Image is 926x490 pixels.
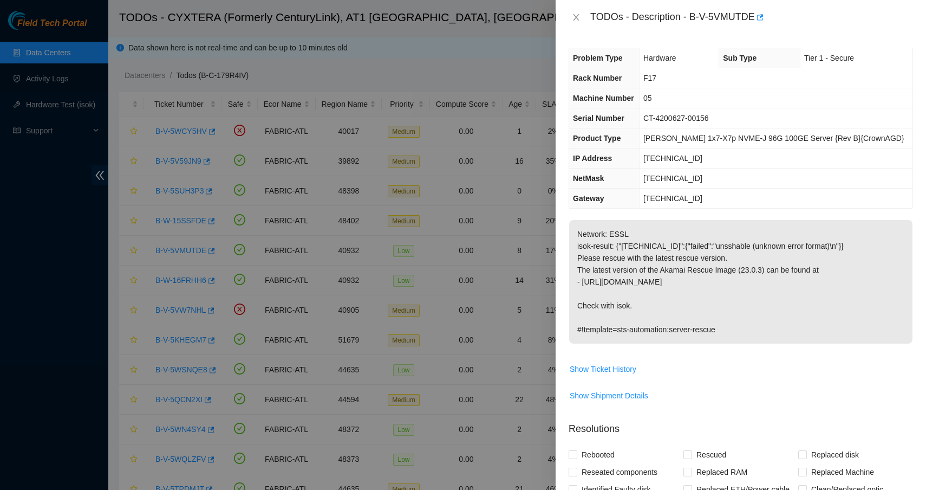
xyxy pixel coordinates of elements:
span: F17 [643,74,656,82]
span: [TECHNICAL_ID] [643,174,702,183]
span: Replaced RAM [692,463,752,481]
p: Resolutions [569,413,913,436]
span: Serial Number [573,114,624,122]
span: Show Shipment Details [570,390,648,402]
span: [TECHNICAL_ID] [643,194,702,203]
span: close [572,13,581,22]
span: [PERSON_NAME] 1x7-X7p NVME-J 96G 100GE Server {Rev B}{CrownAGD} [643,134,904,143]
span: Reseated components [577,463,662,481]
span: 05 [643,94,652,102]
span: Rebooted [577,446,619,463]
span: Replaced Machine [807,463,878,481]
span: NetMask [573,174,604,183]
span: [TECHNICAL_ID] [643,154,702,163]
p: Network: ESSL isok-result: {"[TECHNICAL_ID]":{"failed":"unsshable (unknown error format)\n"}} Ple... [569,220,912,344]
div: TODOs - Description - B-V-5VMUTDE [590,9,913,26]
span: Tier 1 - Secure [804,54,854,62]
button: Show Ticket History [569,360,637,378]
span: CT-4200627-00156 [643,114,709,122]
span: Rescued [692,446,731,463]
button: Close [569,12,584,23]
span: Hardware [643,54,676,62]
span: Sub Type [723,54,757,62]
span: Rack Number [573,74,622,82]
span: Gateway [573,194,604,203]
span: Show Ticket History [570,363,636,375]
span: Problem Type [573,54,623,62]
span: IP Address [573,154,612,163]
span: Machine Number [573,94,634,102]
span: Replaced disk [807,446,863,463]
span: Product Type [573,134,621,143]
button: Show Shipment Details [569,387,649,404]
